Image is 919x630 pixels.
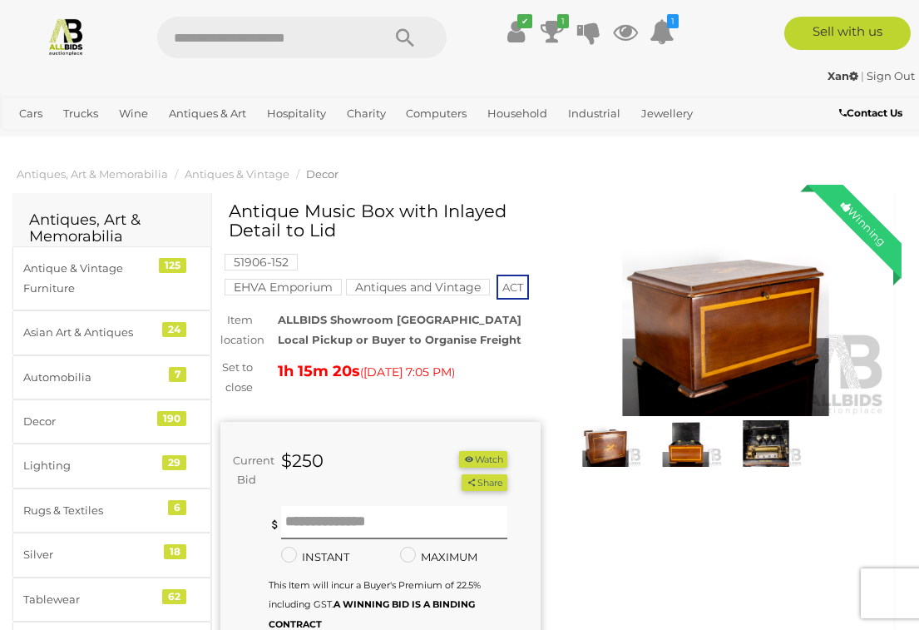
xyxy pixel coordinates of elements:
[12,127,57,155] a: Office
[825,185,902,261] div: Winning
[17,167,168,181] a: Antiques, Art & Memorabilia
[169,367,186,382] div: 7
[650,420,721,467] img: Antique Music Box with Inlayed Detail to Lid
[208,358,265,397] div: Set to close
[459,451,507,469] li: Watch this item
[278,313,521,326] strong: ALLBIDS Showroom [GEOGRAPHIC_DATA]
[828,69,861,82] a: Xan
[497,275,529,300] span: ACT
[229,201,536,240] h1: Antique Music Box with Inlayed Detail to Lid
[867,69,915,82] a: Sign Out
[220,451,269,490] div: Current Bid
[561,100,627,127] a: Industrial
[162,322,186,337] div: 24
[650,17,674,47] a: 1
[23,590,161,609] div: Tablewear
[23,456,161,475] div: Lighting
[12,355,211,399] a: Automobilia 7
[540,17,565,47] a: 1
[481,100,554,127] a: Household
[12,533,211,577] a: Silver 18
[12,578,211,622] a: Tablewear 62
[839,104,907,122] a: Contact Us
[346,280,490,294] a: Antiques and Vintage
[120,127,251,155] a: [GEOGRAPHIC_DATA]
[164,544,186,559] div: 18
[260,100,333,127] a: Hospitality
[667,14,679,28] i: 1
[65,127,112,155] a: Sports
[360,365,455,379] span: ( )
[340,100,393,127] a: Charity
[269,598,475,629] b: A WINNING BID IS A BINDING CONTRACT
[208,310,265,350] div: Item location
[225,280,342,294] a: EHVA Emporium
[503,17,528,47] a: ✔
[306,167,338,181] a: Decor
[159,258,186,273] div: 125
[12,489,211,533] a: Rugs & Textiles 6
[269,579,481,630] small: This Item will incur a Buyer's Premium of 22.5% including GST.
[861,69,864,82] span: |
[517,14,532,28] i: ✔
[157,411,186,426] div: 190
[47,17,86,56] img: Allbids.com.au
[557,14,569,28] i: 1
[12,100,49,127] a: Cars
[185,167,289,181] a: Antiques & Vintage
[162,589,186,604] div: 62
[570,420,641,467] img: Antique Music Box with Inlayed Detail to Lid
[168,500,186,515] div: 6
[23,368,161,387] div: Automobilia
[363,17,447,58] button: Search
[12,399,211,444] a: Decor 190
[839,107,902,119] b: Contact Us
[23,323,161,342] div: Asian Art & Antiques
[12,310,211,355] a: Asian Art & Antiques 24
[29,212,195,246] h2: Antiques, Art & Memorabilia
[23,259,161,298] div: Antique & Vintage Furniture
[162,455,186,470] div: 29
[281,548,349,567] label: INSTANT
[225,254,298,270] mark: 51906-152
[12,246,211,310] a: Antique & Vintage Furniture 125
[346,279,490,295] mark: Antiques and Vintage
[363,365,452,379] span: [DATE] 7:05 PM
[112,100,155,127] a: Wine
[12,444,211,488] a: Lighting 29
[225,255,298,269] a: 51906-152
[278,362,360,380] strong: 1h 15m 20s
[400,548,477,567] label: MAXIMUM
[566,210,886,416] img: Antique Music Box with Inlayed Detail to Lid
[225,279,342,295] mark: EHVA Emporium
[399,100,473,127] a: Computers
[730,420,802,467] img: Antique Music Box with Inlayed Detail to Lid
[23,545,161,564] div: Silver
[828,69,858,82] strong: Xan
[459,451,507,469] button: Watch
[162,100,253,127] a: Antiques & Art
[57,100,105,127] a: Trucks
[784,17,911,50] a: Sell with us
[635,100,699,127] a: Jewellery
[23,412,161,431] div: Decor
[462,474,507,492] button: Share
[278,333,521,346] strong: Local Pickup or Buyer to Organise Freight
[281,450,324,471] strong: $250
[23,501,161,520] div: Rugs & Textiles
